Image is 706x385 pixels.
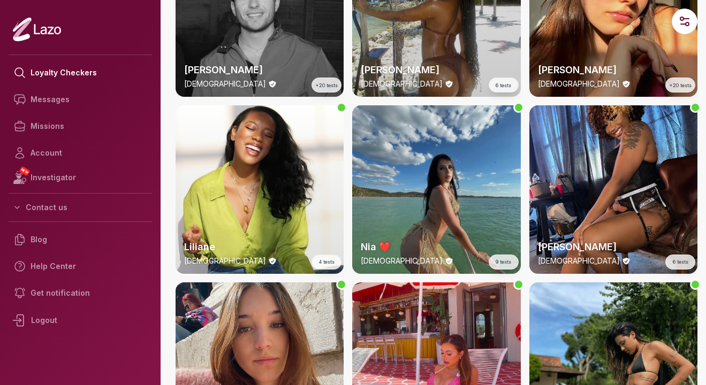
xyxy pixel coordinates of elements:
a: Loyalty Checkers [9,59,152,86]
span: +20 tests [316,82,338,89]
p: [DEMOGRAPHIC_DATA] [538,79,620,89]
a: thumbcheckerNia ❤️[DEMOGRAPHIC_DATA]9 tests [352,105,520,273]
h2: [PERSON_NAME] [361,63,512,78]
h2: [PERSON_NAME] [538,240,689,255]
span: 4 tests [319,258,335,266]
span: +20 tests [670,82,692,89]
a: Messages [9,86,152,113]
a: Account [9,140,152,166]
div: Logout [9,306,152,334]
a: thumbcheckerLiliane[DEMOGRAPHIC_DATA]4 tests [176,105,344,273]
a: Get notification [9,280,152,306]
a: Missions [9,113,152,140]
a: NEWInvestigator [9,166,152,189]
p: [DEMOGRAPHIC_DATA] [361,256,443,266]
p: [DEMOGRAPHIC_DATA] [538,256,620,266]
h2: Liliane [184,240,335,255]
a: Help Center [9,253,152,280]
h2: [PERSON_NAME] [184,63,335,78]
img: checker [176,105,344,273]
p: [DEMOGRAPHIC_DATA] [361,79,443,89]
button: Contact us [9,198,152,217]
a: thumbchecker[PERSON_NAME][DEMOGRAPHIC_DATA]6 tests [529,105,697,273]
img: checker [529,105,697,273]
span: 6 tests [673,258,688,266]
span: 9 tests [496,258,511,266]
p: [DEMOGRAPHIC_DATA] [184,79,266,89]
a: Blog [9,226,152,253]
span: 6 tests [496,82,511,89]
h2: Nia ❤️ [361,240,512,255]
span: NEW [19,166,31,176]
img: checker [352,105,520,273]
p: [DEMOGRAPHIC_DATA] [184,256,266,266]
h2: [PERSON_NAME] [538,63,689,78]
